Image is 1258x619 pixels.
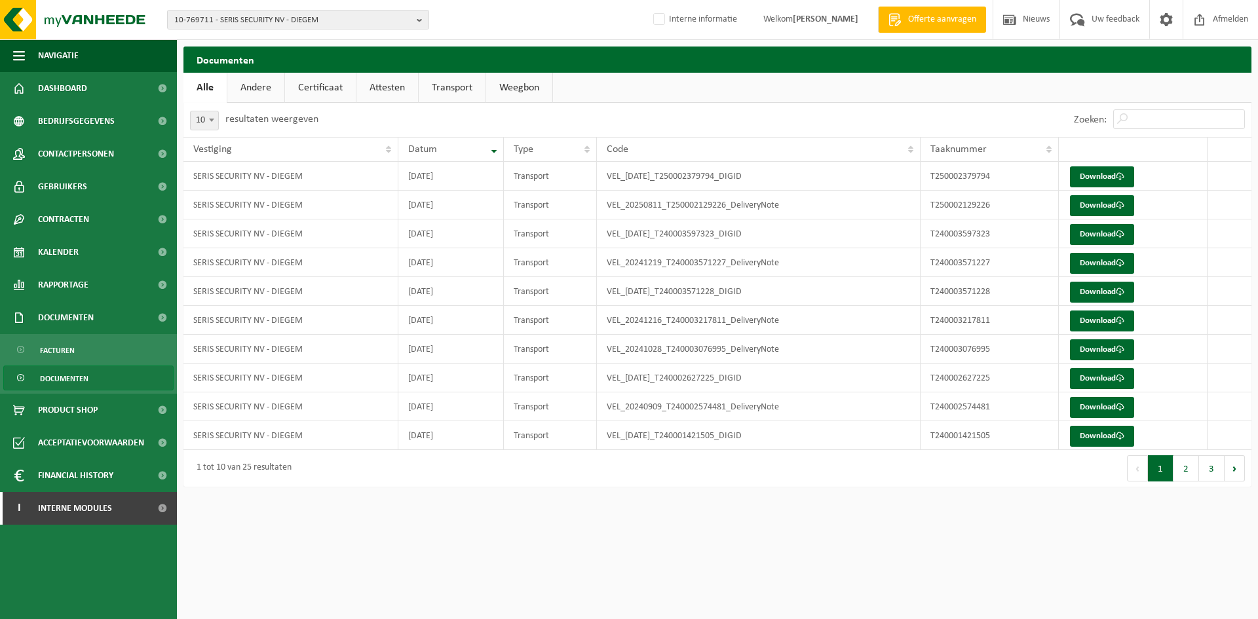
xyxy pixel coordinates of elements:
[504,306,598,335] td: Transport
[38,39,79,72] span: Navigatie
[183,219,398,248] td: SERIS SECURITY NV - DIEGEM
[597,248,921,277] td: VEL_20241219_T240003571227_DeliveryNote
[1199,455,1225,481] button: 3
[398,421,504,450] td: [DATE]
[40,366,88,391] span: Documenten
[597,364,921,392] td: VEL_[DATE]_T240002627225_DIGID
[190,457,292,480] div: 1 tot 10 van 25 resultaten
[398,306,504,335] td: [DATE]
[597,219,921,248] td: VEL_[DATE]_T240003597323_DIGID
[921,219,1058,248] td: T240003597323
[227,73,284,103] a: Andere
[183,421,398,450] td: SERIS SECURITY NV - DIEGEM
[38,492,112,525] span: Interne modules
[183,306,398,335] td: SERIS SECURITY NV - DIEGEM
[597,392,921,421] td: VEL_20240909_T240002574481_DeliveryNote
[183,47,1251,72] h2: Documenten
[1070,282,1134,303] a: Download
[398,191,504,219] td: [DATE]
[1173,455,1199,481] button: 2
[504,364,598,392] td: Transport
[793,14,858,24] strong: [PERSON_NAME]
[398,364,504,392] td: [DATE]
[504,277,598,306] td: Transport
[1070,368,1134,389] a: Download
[921,306,1058,335] td: T240003217811
[921,392,1058,421] td: T240002574481
[183,248,398,277] td: SERIS SECURITY NV - DIEGEM
[921,421,1058,450] td: T240001421505
[1070,224,1134,245] a: Download
[504,392,598,421] td: Transport
[1225,455,1245,481] button: Next
[183,191,398,219] td: SERIS SECURITY NV - DIEGEM
[193,144,232,155] span: Vestiging
[1070,397,1134,418] a: Download
[183,335,398,364] td: SERIS SECURITY NV - DIEGEM
[930,144,987,155] span: Taaknummer
[1070,195,1134,216] a: Download
[504,335,598,364] td: Transport
[597,191,921,219] td: VEL_20250811_T250002129226_DeliveryNote
[419,73,486,103] a: Transport
[921,335,1058,364] td: T240003076995
[398,277,504,306] td: [DATE]
[921,162,1058,191] td: T250002379794
[921,248,1058,277] td: T240003571227
[651,10,737,29] label: Interne informatie
[3,337,174,362] a: Facturen
[398,248,504,277] td: [DATE]
[183,162,398,191] td: SERIS SECURITY NV - DIEGEM
[921,364,1058,392] td: T240002627225
[1148,455,1173,481] button: 1
[398,392,504,421] td: [DATE]
[905,13,980,26] span: Offerte aanvragen
[597,335,921,364] td: VEL_20241028_T240003076995_DeliveryNote
[38,138,114,170] span: Contactpersonen
[597,306,921,335] td: VEL_20241216_T240003217811_DeliveryNote
[38,269,88,301] span: Rapportage
[38,459,113,492] span: Financial History
[174,10,411,30] span: 10-769711 - SERIS SECURITY NV - DIEGEM
[504,219,598,248] td: Transport
[183,73,227,103] a: Alle
[38,105,115,138] span: Bedrijfsgegevens
[1127,455,1148,481] button: Previous
[398,335,504,364] td: [DATE]
[607,144,628,155] span: Code
[1070,339,1134,360] a: Download
[1070,310,1134,331] a: Download
[878,7,986,33] a: Offerte aanvragen
[190,111,219,130] span: 10
[40,338,75,363] span: Facturen
[1074,115,1107,125] label: Zoeken:
[38,72,87,105] span: Dashboard
[38,236,79,269] span: Kalender
[921,277,1058,306] td: T240003571228
[38,426,144,459] span: Acceptatievoorwaarden
[398,219,504,248] td: [DATE]
[1070,166,1134,187] a: Download
[183,364,398,392] td: SERIS SECURITY NV - DIEGEM
[356,73,418,103] a: Attesten
[921,191,1058,219] td: T250002129226
[3,366,174,390] a: Documenten
[408,144,437,155] span: Datum
[597,421,921,450] td: VEL_[DATE]_T240001421505_DIGID
[504,162,598,191] td: Transport
[38,170,87,203] span: Gebruikers
[183,392,398,421] td: SERIS SECURITY NV - DIEGEM
[504,421,598,450] td: Transport
[514,144,533,155] span: Type
[1070,426,1134,447] a: Download
[38,203,89,236] span: Contracten
[597,162,921,191] td: VEL_[DATE]_T250002379794_DIGID
[167,10,429,29] button: 10-769711 - SERIS SECURITY NV - DIEGEM
[504,191,598,219] td: Transport
[13,492,25,525] span: I
[38,301,94,334] span: Documenten
[191,111,218,130] span: 10
[1070,253,1134,274] a: Download
[225,114,318,124] label: resultaten weergeven
[398,162,504,191] td: [DATE]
